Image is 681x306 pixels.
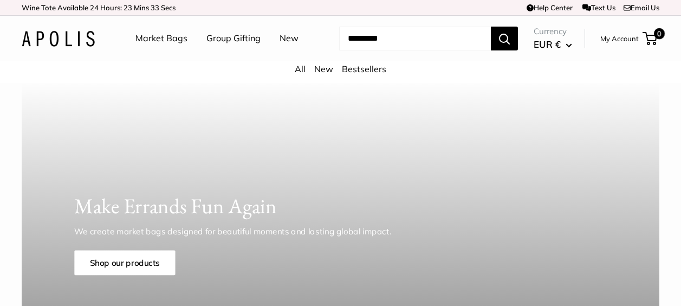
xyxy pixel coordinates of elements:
[534,36,572,53] button: EUR €
[206,30,261,47] a: Group Gifting
[339,27,491,50] input: Search...
[161,3,176,12] span: Secs
[124,3,132,12] span: 23
[654,28,665,39] span: 0
[134,3,149,12] span: Mins
[582,3,615,12] a: Text Us
[295,63,306,74] a: All
[342,63,386,74] a: Bestsellers
[534,39,561,50] span: EUR €
[151,3,159,12] span: 33
[74,250,175,275] a: Shop our products
[280,30,299,47] a: New
[624,3,659,12] a: Email Us
[600,32,639,45] a: My Account
[527,3,573,12] a: Help Center
[22,31,95,47] img: Apolis
[644,32,657,45] a: 0
[74,191,639,221] h1: Make Errands Fun Again
[534,24,572,39] span: Currency
[74,225,409,237] p: We create market bags designed for beautiful moments and lasting global impact.
[491,27,518,50] button: Search
[135,30,187,47] a: Market Bags
[314,63,333,74] a: New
